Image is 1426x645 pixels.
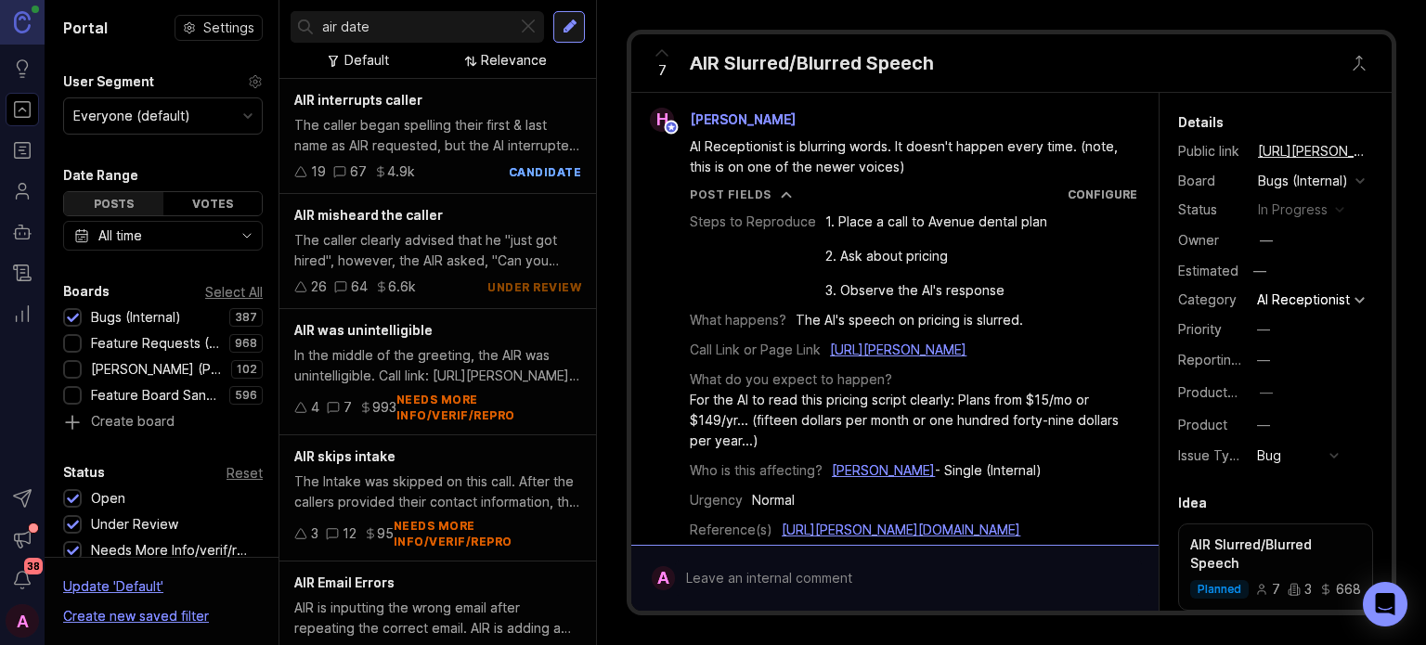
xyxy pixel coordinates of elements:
div: Idea [1178,492,1207,514]
div: Status [1178,200,1243,220]
div: 3. Observe the AI's response [825,280,1047,301]
div: 3 [311,523,318,544]
div: Steps to Reproduce [690,212,816,232]
div: AI Receptionist is blurring words. It doesn't happen every time. (note, this is on one of the new... [690,136,1121,177]
div: - Single (Internal) [832,460,1042,481]
a: Users [6,174,39,208]
div: Open Intercom Messenger [1363,582,1407,626]
img: member badge [665,121,679,135]
a: Create board [63,415,263,432]
div: Needs More Info/verif/repro [91,540,253,561]
div: AIR Slurred/Blurred Speech [690,50,934,76]
div: The caller clearly advised that he "just got hired", however, the AIR asked, "Can you please clar... [294,230,581,271]
div: H [650,108,674,132]
div: All time [98,226,142,246]
p: 102 [237,362,257,377]
div: 2. Ask about pricing [825,246,1047,266]
a: Changelog [6,256,39,290]
div: AI Receptionist [1257,293,1350,306]
div: Under Review [91,514,178,535]
div: 7 [1255,583,1280,596]
button: Post Fields [690,187,792,202]
div: Everyone (default) [73,106,190,126]
div: Default [344,50,389,71]
div: 95 [377,523,394,544]
p: 596 [235,388,257,403]
div: — [1257,319,1270,340]
div: Reset [227,468,263,478]
div: The AI's speech on pricing is slurred. [796,310,1023,330]
a: AIR skips intakeThe Intake was skipped on this call. After the callers provided their contact inf... [279,435,596,561]
div: [PERSON_NAME] (Public) [91,359,222,380]
div: Select All [205,287,263,297]
div: The Intake was skipped on this call. After the callers provided their contact information, the AI... [294,471,581,512]
div: Post Fields [690,187,771,202]
p: 387 [235,310,257,325]
div: 668 [1319,583,1361,596]
div: — [1260,382,1273,403]
button: Settings [175,15,263,41]
a: AIR was unintelligibleIn the middle of the greeting, the AIR was unintelligible. Call link: [URL]... [279,309,596,435]
label: Product [1178,417,1227,432]
div: Estimated [1178,264,1238,277]
button: Send to Autopilot [6,482,39,515]
span: 38 [24,558,43,574]
a: H[PERSON_NAME] [639,108,810,132]
div: 19 [311,161,326,182]
span: Settings [203,19,254,37]
a: Configure [1068,187,1137,201]
a: [PERSON_NAME] [832,462,935,478]
a: Reporting [6,297,39,330]
div: The caller began spelling their first & last name as AIR requested, but the AI interrupted the ca... [294,115,581,156]
div: Feature Board Sandbox [DATE] [91,385,220,406]
div: Board [1178,171,1243,191]
span: AIR misheard the caller [294,207,443,223]
span: AIR interrupts caller [294,92,422,108]
a: [URL][PERSON_NAME][DOMAIN_NAME] [782,522,1020,537]
div: Posts [64,192,163,215]
div: For the AI to read this pricing script clearly: Plans from $15/mo or $149/yr... (fifteen dollars ... [690,390,1137,451]
div: Bugs (Internal) [91,307,181,328]
label: Priority [1178,321,1222,337]
div: Details [1178,111,1224,134]
div: What do you expect to happen? [690,369,892,390]
div: Category [1178,290,1243,310]
div: AIR is inputting the wrong email after repeating the correct email. AIR is adding a period betwee... [294,598,581,639]
button: A [6,604,39,638]
svg: toggle icon [232,228,262,243]
div: 1. Place a call to Avenue dental plan [825,212,1047,232]
a: Roadmaps [6,134,39,167]
div: — [1257,415,1270,435]
label: ProductboardID [1178,384,1277,400]
div: — [1248,259,1272,283]
span: 7 [658,60,667,81]
input: Search... [322,17,510,37]
div: 64 [351,277,368,297]
div: — [1257,350,1270,370]
div: 67 [350,161,367,182]
div: Feature Requests (Internal) [91,333,220,354]
div: Owner [1178,230,1243,251]
div: In the middle of the greeting, the AIR was unintelligible. Call link: [URL][PERSON_NAME] Bug foun... [294,345,581,386]
a: Portal [6,93,39,126]
div: Call Link or Page Link [690,340,821,360]
h1: Portal [63,17,108,39]
div: 26 [311,277,327,297]
div: Boards [63,280,110,303]
div: Open [91,488,125,509]
div: 4.9k [387,161,415,182]
div: Create new saved filter [63,606,209,626]
div: 7 [344,397,352,418]
div: User Segment [63,71,154,93]
div: Who is this affecting? [690,460,823,481]
button: Notifications [6,563,39,597]
div: needs more info/verif/repro [394,518,581,549]
label: Reporting Team [1178,352,1277,368]
div: Votes [163,192,263,215]
p: AIR Slurred/Blurred Speech [1190,535,1361,573]
a: AIR Slurred/Blurred Speechplanned73668 [1178,523,1373,611]
span: AIR skips intake [294,448,395,464]
button: Close button [1341,45,1378,82]
div: Reference(s) [690,520,772,540]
